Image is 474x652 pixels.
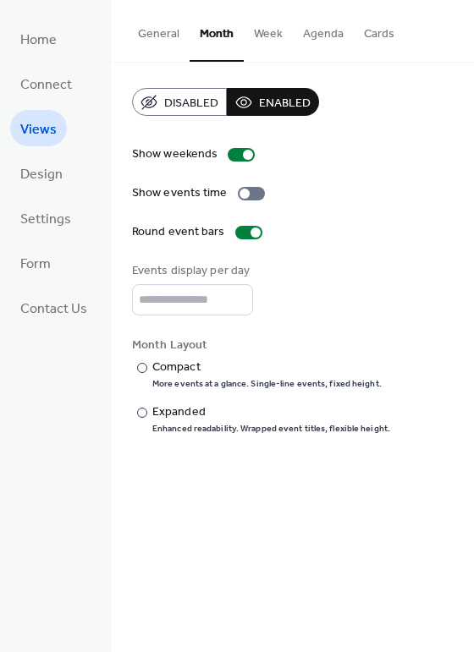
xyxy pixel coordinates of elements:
a: Contact Us [10,289,97,326]
span: Connect [20,72,72,98]
div: Round event bars [132,223,225,241]
span: Views [20,117,57,143]
a: Home [10,20,67,57]
button: Enabled [227,88,319,116]
span: Contact Us [20,296,87,322]
div: Compact [152,359,378,376]
a: Settings [10,200,81,236]
span: Form [20,251,51,277]
button: Disabled [132,88,227,116]
div: Enhanced readability. Wrapped event titles, flexible height. [152,423,390,435]
div: Month Layout [132,337,449,354]
span: Home [20,27,57,53]
a: Design [10,155,73,191]
div: Show events time [132,184,228,202]
div: More events at a glance. Single-line events, fixed height. [152,378,382,390]
div: Expanded [152,403,387,421]
span: Disabled [164,95,218,112]
a: Connect [10,65,82,101]
span: Enabled [259,95,311,112]
div: Events display per day [132,262,250,280]
a: Views [10,110,67,146]
span: Settings [20,206,71,233]
a: Form [10,244,61,281]
span: Design [20,162,63,188]
div: Show weekends [132,145,218,163]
